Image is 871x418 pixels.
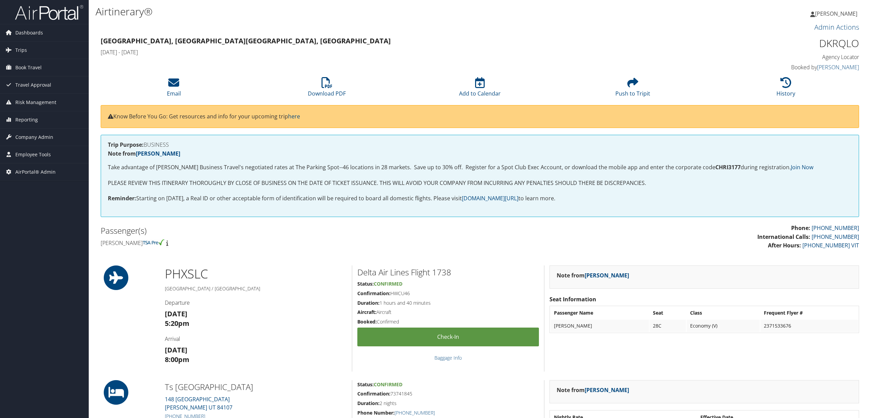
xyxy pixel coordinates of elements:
[768,242,801,249] strong: After Hours:
[585,386,629,394] a: [PERSON_NAME]
[357,400,380,406] strong: Duration:
[585,272,629,279] a: [PERSON_NAME]
[108,142,852,147] h4: BUSINESS
[357,400,539,407] h5: 2 nights
[810,3,864,24] a: [PERSON_NAME]
[165,299,347,306] h4: Departure
[15,94,56,111] span: Risk Management
[557,272,629,279] strong: Note from
[167,81,181,97] a: Email
[165,335,347,343] h4: Arrival
[308,81,346,97] a: Download PDF
[165,345,187,355] strong: [DATE]
[108,163,852,172] p: Take advantage of [PERSON_NAME] Business Travel's negotiated rates at The Parking Spot--46 locati...
[677,36,859,51] h1: DKRQLO
[15,59,42,76] span: Book Travel
[165,319,189,328] strong: 5:20pm
[15,146,51,163] span: Employee Tools
[357,309,376,315] strong: Aircraft:
[687,320,760,332] td: Economy (V)
[15,129,53,146] span: Company Admin
[288,113,300,120] a: here
[101,239,475,247] h4: [PERSON_NAME]
[557,386,629,394] strong: Note from
[357,381,374,388] strong: Status:
[357,300,380,306] strong: Duration:
[357,328,539,346] a: Check-in
[649,307,686,319] th: Seat
[812,233,859,241] a: [PHONE_NUMBER]
[687,307,760,319] th: Class
[760,307,858,319] th: Frequent Flyer #
[357,300,539,306] h5: 1 hours and 40 minutes
[165,355,189,364] strong: 8:00pm
[812,224,859,232] a: [PHONE_NUMBER]
[776,81,795,97] a: History
[357,290,539,297] h5: HWCU46
[15,4,83,20] img: airportal-logo.png
[791,224,810,232] strong: Phone:
[715,163,741,171] strong: CHRI3177
[649,320,686,332] td: 28C
[814,23,859,32] a: Admin Actions
[108,150,180,157] strong: Note from
[357,280,374,287] strong: Status:
[101,36,391,45] strong: [GEOGRAPHIC_DATA], [GEOGRAPHIC_DATA] [GEOGRAPHIC_DATA], [GEOGRAPHIC_DATA]
[96,4,608,19] h1: Airtinerary®
[357,390,539,397] h5: 73741845
[677,53,859,61] h4: Agency Locator
[108,141,144,148] strong: Trip Purpose:
[357,290,390,297] strong: Confirmation:
[757,233,810,241] strong: International Calls:
[165,381,347,393] h2: Ts [GEOGRAPHIC_DATA]
[136,150,180,157] a: [PERSON_NAME]
[374,280,402,287] span: Confirmed
[551,320,649,332] td: [PERSON_NAME]
[165,395,232,411] a: 148 [GEOGRAPHIC_DATA][PERSON_NAME] UT 84107
[108,179,852,188] p: PLEASE REVIEW THIS ITINERARY THOROUGHLY BY CLOSE OF BUSINESS ON THE DATE OF TICKET ISSUANCE. THIS...
[459,81,501,97] a: Add to Calendar
[549,296,596,303] strong: Seat Information
[462,194,518,202] a: [DOMAIN_NAME][URL]
[357,309,539,316] h5: Aircraft
[374,381,402,388] span: Confirmed
[165,309,187,318] strong: [DATE]
[143,239,165,245] img: tsa-precheck.png
[357,266,539,278] h2: Delta Air Lines Flight 1738
[15,42,27,59] span: Trips
[108,194,136,202] strong: Reminder:
[677,63,859,71] h4: Booked by
[101,48,667,56] h4: [DATE] - [DATE]
[802,242,859,249] a: [PHONE_NUMBER] VIT
[165,265,347,283] h1: PHX SLC
[357,318,377,325] strong: Booked:
[108,194,852,203] p: Starting on [DATE], a Real ID or other acceptable form of identification will be required to boar...
[551,307,649,319] th: Passenger Name
[15,111,38,128] span: Reporting
[101,225,475,236] h2: Passenger(s)
[15,76,51,93] span: Travel Approval
[165,285,347,292] h5: [GEOGRAPHIC_DATA] / [GEOGRAPHIC_DATA]
[434,355,462,361] a: Baggage Info
[357,318,539,325] h5: Confirmed
[395,409,435,416] a: [PHONE_NUMBER]
[357,390,390,397] strong: Confirmation:
[15,163,56,181] span: AirPortal® Admin
[615,81,650,97] a: Push to Tripit
[815,10,857,17] span: [PERSON_NAME]
[791,163,813,171] a: Join Now
[760,320,858,332] td: 2371533676
[817,63,859,71] a: [PERSON_NAME]
[108,112,852,121] p: Know Before You Go: Get resources and info for your upcoming trip
[15,24,43,41] span: Dashboards
[357,409,395,416] strong: Phone Number:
